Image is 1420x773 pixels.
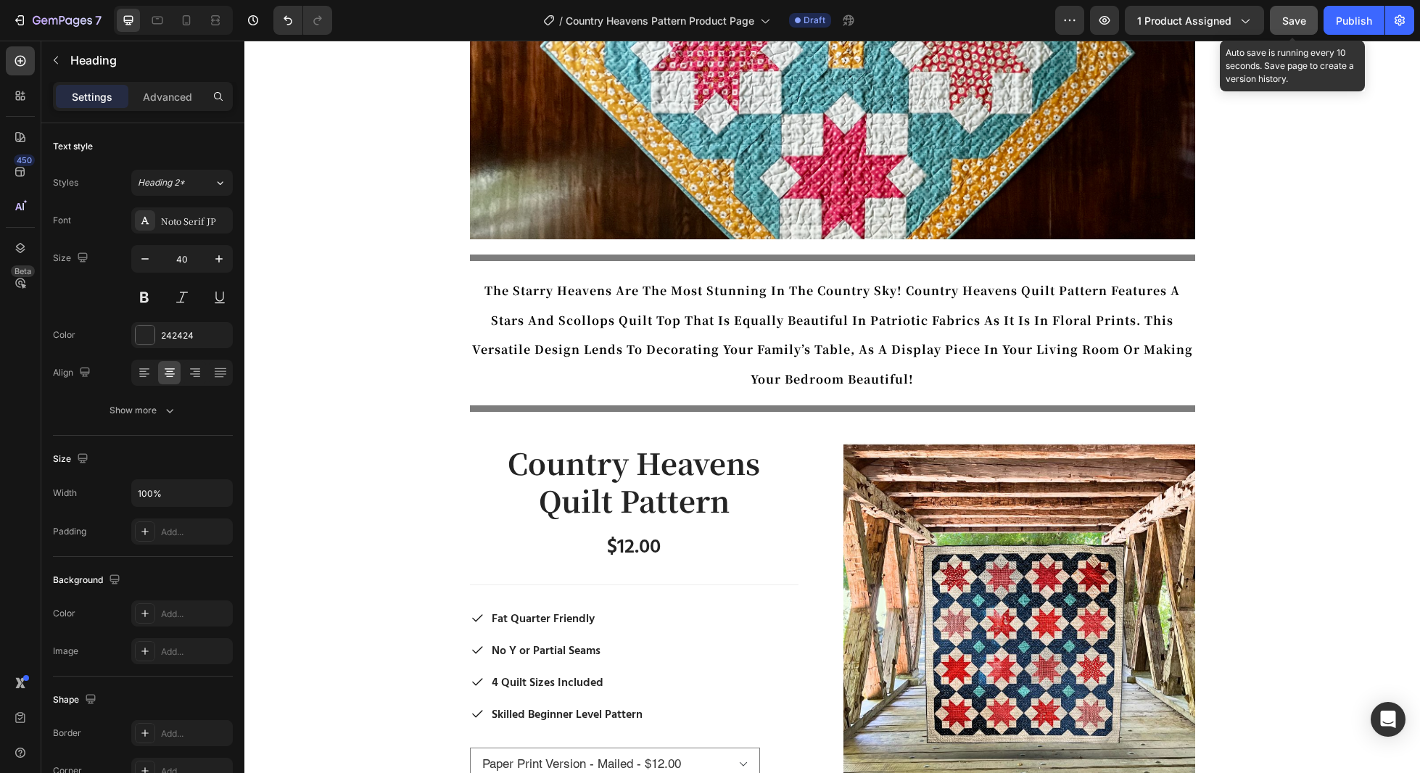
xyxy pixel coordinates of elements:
[228,241,949,347] span: the starry heavens are the most stunning in the country sky! country heavens quilt pattern featur...
[161,526,229,539] div: Add...
[53,571,123,590] div: Background
[53,487,77,500] div: Width
[6,6,108,35] button: 7
[247,665,398,682] p: Skilled Beginner Level Pattern
[1282,15,1306,27] span: Save
[53,249,91,268] div: Size
[14,154,35,166] div: 450
[161,727,229,740] div: Add...
[1125,6,1264,35] button: 1 product assigned
[161,608,229,621] div: Add...
[1336,13,1372,28] div: Publish
[53,140,93,153] div: Text style
[247,633,398,650] p: 4 Quilt Sizes Included
[53,727,81,740] div: Border
[161,215,229,228] div: Noto Serif JP
[11,265,35,277] div: Beta
[566,13,754,28] span: Country Heavens Pattern Product Page
[53,645,78,658] div: Image
[161,645,229,658] div: Add...
[131,170,233,196] button: Heading 2*
[53,525,86,538] div: Padding
[247,601,398,619] p: No Y or Partial Seams
[138,176,185,189] span: Heading 2*
[244,41,1420,773] iframe: Design area
[72,89,112,104] p: Settings
[53,690,99,710] div: Shape
[161,329,229,342] div: 242424
[53,214,71,227] div: Font
[95,12,102,29] p: 7
[53,607,75,620] div: Color
[1371,702,1405,737] div: Open Intercom Messenger
[804,14,825,27] span: Draft
[132,480,232,506] input: Auto
[1324,6,1384,35] button: Publish
[1137,13,1231,28] span: 1 product assigned
[361,492,418,521] div: $12.00
[53,397,233,423] button: Show more
[226,402,554,480] a: Country Heavens Quilt Pattern
[246,600,400,620] div: Rich Text Editor. Editing area: main
[1270,6,1318,35] button: Save
[53,450,91,469] div: Size
[273,6,332,35] div: Undo/Redo
[143,89,192,104] p: Advanced
[70,51,227,69] p: Heading
[247,569,398,587] p: Fat Quarter Friendly
[53,363,94,383] div: Align
[246,632,400,652] div: Rich Text Editor. Editing area: main
[53,176,78,189] div: Styles
[559,13,563,28] span: /
[53,328,75,342] div: Color
[110,403,177,418] div: Show more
